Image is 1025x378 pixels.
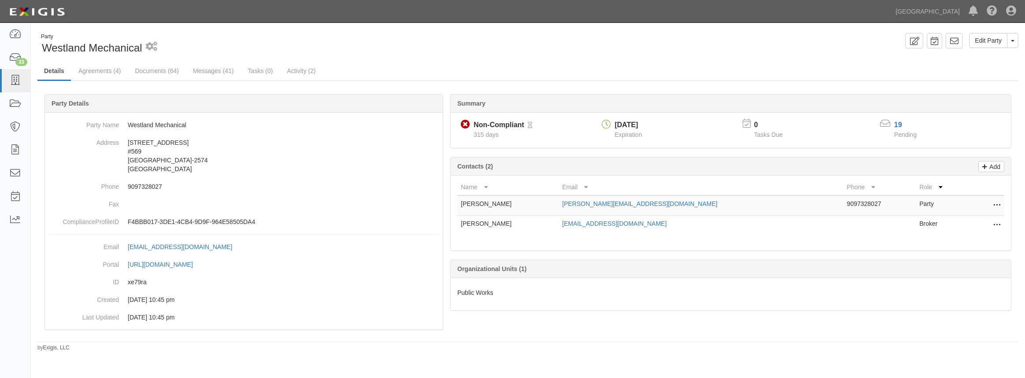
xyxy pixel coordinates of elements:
[48,308,119,322] dt: Last Updated
[754,120,794,130] p: 0
[457,179,559,195] th: Name
[48,291,119,304] dt: Created
[987,161,1000,172] p: Add
[48,273,119,286] dt: ID
[457,195,559,216] td: [PERSON_NAME]
[916,195,969,216] td: Party
[128,243,242,250] a: [EMAIL_ADDRESS][DOMAIN_NAME]
[37,62,71,81] a: Details
[894,131,917,138] span: Pending
[891,3,964,20] a: [GEOGRAPHIC_DATA]
[280,62,322,80] a: Activity (2)
[15,58,27,66] div: 33
[186,62,241,80] a: Messages (41)
[7,4,67,20] img: logo-5460c22ac91f19d4615b14bd174203de0afe785f0fc80cf4dbbc73dc1793850b.png
[146,42,157,51] i: 2 scheduled workflows
[48,213,119,226] dt: ComplianceProfileID
[562,200,717,207] a: [PERSON_NAME][EMAIL_ADDRESS][DOMAIN_NAME]
[562,220,666,227] a: [EMAIL_ADDRESS][DOMAIN_NAME]
[457,100,485,107] b: Summary
[916,216,969,235] td: Broker
[528,122,533,128] i: Pending Review
[614,120,642,130] div: [DATE]
[48,195,119,209] dt: Fax
[37,344,70,352] small: by
[52,100,89,107] b: Party Details
[559,179,843,195] th: Email
[48,238,119,251] dt: Email
[41,33,142,40] div: Party
[48,116,119,129] dt: Party Name
[754,131,783,138] span: Tasks Due
[37,33,522,55] div: Westland Mechanical
[42,42,142,54] span: Westland Mechanical
[978,161,1004,172] a: Add
[457,163,493,170] b: Contacts (2)
[474,131,499,138] span: Since 11/20/2024
[48,134,119,147] dt: Address
[72,62,127,80] a: Agreements (4)
[48,134,439,178] dd: [STREET_ADDRESS] #569 [GEOGRAPHIC_DATA]-2574 [GEOGRAPHIC_DATA]
[48,308,439,326] dd: 08/05/2024 10:45 pm
[844,195,916,216] td: 9097328027
[43,345,70,351] a: Exigis, LLC
[128,242,232,251] div: [EMAIL_ADDRESS][DOMAIN_NAME]
[128,261,203,268] a: [URL][DOMAIN_NAME]
[461,120,470,129] i: Non-Compliant
[48,116,439,134] dd: Westland Mechanical
[48,178,439,195] dd: 9097328027
[48,273,439,291] dd: xe79ra
[614,131,642,138] span: Expiration
[457,216,559,235] td: [PERSON_NAME]
[241,62,280,80] a: Tasks (0)
[457,289,493,296] span: Public Works
[916,179,969,195] th: Role
[128,217,439,226] p: F4BBB017-3DE1-4CB4-9D9F-964E58505DA4
[987,6,997,17] i: Help Center - Complianz
[969,33,1007,48] a: Edit Party
[844,179,916,195] th: Phone
[48,291,439,308] dd: 08/05/2024 10:45 pm
[457,265,526,272] b: Organizational Units (1)
[474,120,524,130] div: Non-Compliant
[48,178,119,191] dt: Phone
[128,62,185,80] a: Documents (64)
[894,121,902,128] a: 19
[48,256,119,269] dt: Portal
